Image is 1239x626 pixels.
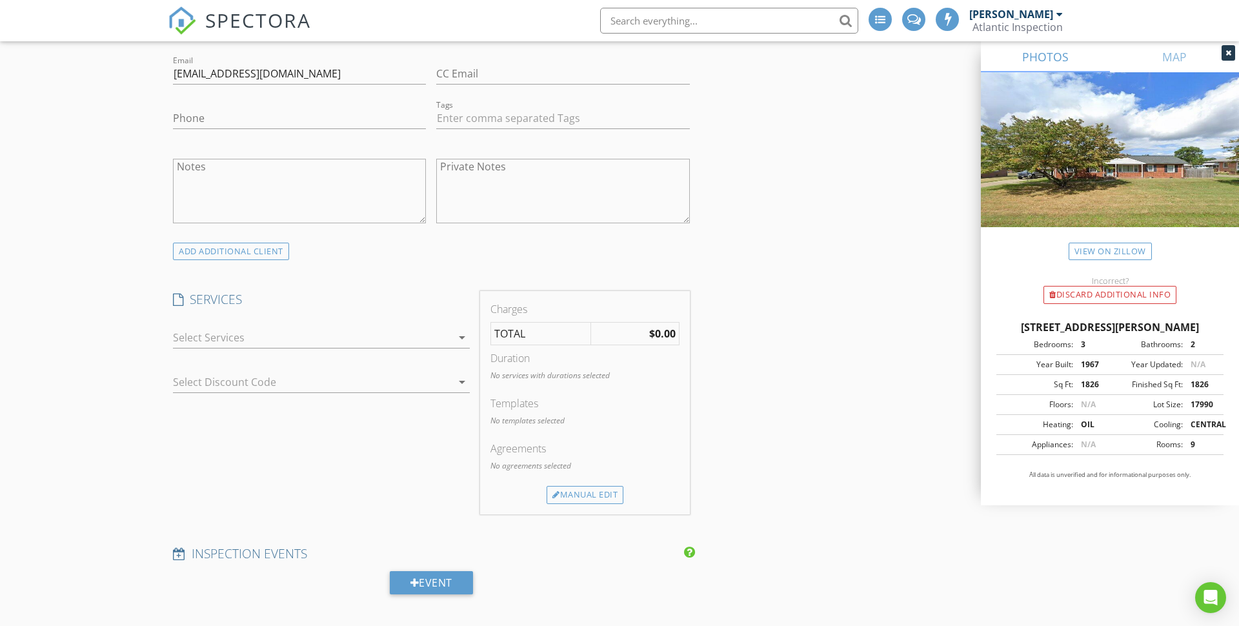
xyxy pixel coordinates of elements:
span: N/A [1081,399,1096,410]
i: arrow_drop_down [454,330,470,345]
div: Appliances: [1000,439,1073,450]
span: N/A [1191,359,1205,370]
div: Floors: [1000,399,1073,410]
div: 1826 [1183,379,1220,390]
span: N/A [1081,439,1096,450]
div: Incorrect? [981,276,1239,286]
td: TOTAL [491,323,591,345]
p: No services with durations selected [490,370,679,381]
div: 1967 [1073,359,1110,370]
div: Bedrooms: [1000,339,1073,350]
div: Finished Sq Ft: [1110,379,1183,390]
div: Atlantic Inspection [972,21,1063,34]
div: Bathrooms: [1110,339,1183,350]
h4: INSPECTION EVENTS [173,545,690,562]
div: Heating: [1000,419,1073,430]
div: Duration [490,350,679,366]
a: View on Zillow [1069,243,1152,260]
div: CENTRAL [1183,419,1220,430]
a: PHOTOS [981,41,1110,72]
img: streetview [981,72,1239,258]
i: arrow_drop_down [454,374,470,390]
p: All data is unverified and for informational purposes only. [996,470,1224,480]
p: No agreements selected [490,460,679,472]
div: Year Built: [1000,359,1073,370]
div: Discard Additional info [1043,286,1176,304]
a: SPECTORA [168,17,311,45]
div: 2 [1183,339,1220,350]
a: MAP [1110,41,1239,72]
p: No templates selected [490,415,679,427]
div: OIL [1073,419,1110,430]
div: ADD ADDITIONAL client [173,243,289,260]
div: Lot Size: [1110,399,1183,410]
span: SPECTORA [205,6,311,34]
strong: $0.00 [649,327,676,341]
div: Sq Ft: [1000,379,1073,390]
div: Event [390,571,473,594]
div: 17990 [1183,399,1220,410]
input: Search everything... [600,8,858,34]
div: 3 [1073,339,1110,350]
div: Rooms: [1110,439,1183,450]
div: Cooling: [1110,419,1183,430]
div: 1826 [1073,379,1110,390]
div: 9 [1183,439,1220,450]
div: Year Updated: [1110,359,1183,370]
div: Manual Edit [547,486,623,504]
div: [STREET_ADDRESS][PERSON_NAME] [996,319,1224,335]
div: Open Intercom Messenger [1195,582,1226,613]
div: Agreements [490,441,679,456]
div: Templates [490,396,679,411]
h4: SERVICES [173,291,470,308]
div: Charges [490,301,679,317]
img: The Best Home Inspection Software - Spectora [168,6,196,35]
div: [PERSON_NAME] [969,8,1053,21]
